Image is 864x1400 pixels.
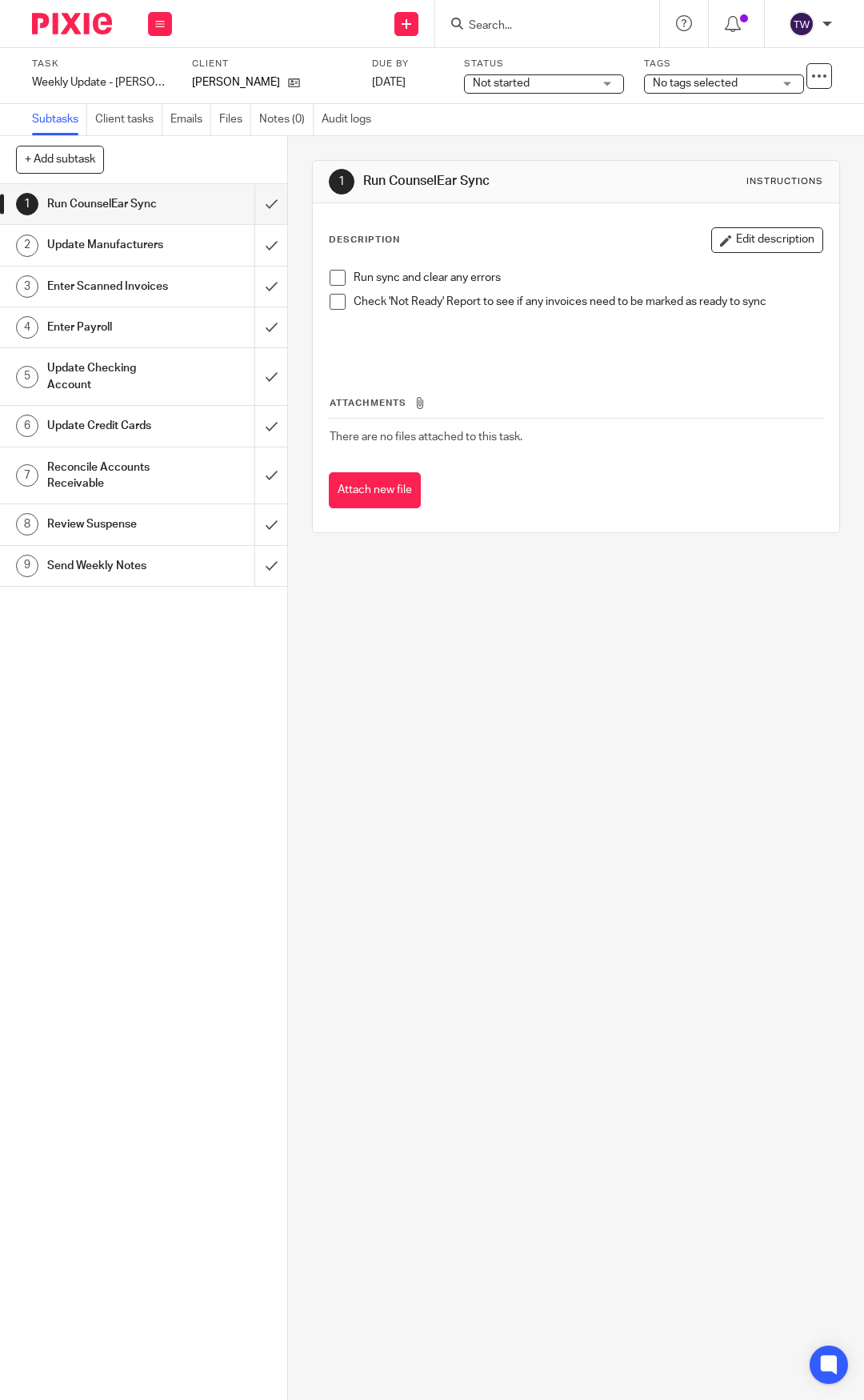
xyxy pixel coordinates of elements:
[16,555,38,577] div: 9
[473,78,530,89] span: Not started
[47,414,175,438] h1: Update Credit Cards
[464,58,624,70] label: Status
[32,104,87,135] a: Subtasks
[16,415,38,437] div: 6
[329,169,354,195] div: 1
[47,192,175,216] h1: Run CounselEar Sync
[330,431,522,443] span: There are no files attached to this task.
[711,227,823,253] button: Edit description
[47,554,175,578] h1: Send Weekly Notes
[16,275,38,298] div: 3
[329,234,400,247] p: Description
[354,294,822,310] p: Check 'Not Ready' Report to see if any invoices need to be marked as ready to sync
[354,270,822,286] p: Run sync and clear any errors
[16,235,38,257] div: 2
[219,104,251,135] a: Files
[192,58,352,70] label: Client
[363,173,610,190] h1: Run CounselEar Sync
[95,104,162,135] a: Client tasks
[47,455,175,496] h1: Reconcile Accounts Receivable
[47,512,175,536] h1: Review Suspense
[746,175,823,188] div: Instructions
[32,74,172,90] div: Weekly Update - Arriola-Story
[16,316,38,339] div: 4
[329,472,421,508] button: Attach new file
[47,233,175,257] h1: Update Manufacturers
[322,104,379,135] a: Audit logs
[467,19,611,34] input: Search
[16,146,104,173] button: + Add subtask
[32,74,172,90] div: Weekly Update - [PERSON_NAME]-Story
[16,464,38,487] div: 7
[47,315,175,339] h1: Enter Payroll
[16,366,38,388] div: 5
[192,74,280,90] p: [PERSON_NAME]
[372,58,444,70] label: Due by
[644,58,804,70] label: Tags
[16,513,38,536] div: 8
[330,399,406,407] span: Attachments
[47,275,175,299] h1: Enter Scanned Invoices
[789,11,814,37] img: svg%3E
[259,104,314,135] a: Notes (0)
[32,58,172,70] label: Task
[47,356,175,397] h1: Update Checking Account
[32,13,112,34] img: Pixie
[372,77,406,88] span: [DATE]
[16,193,38,215] div: 1
[170,104,211,135] a: Emails
[653,78,738,89] span: No tags selected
